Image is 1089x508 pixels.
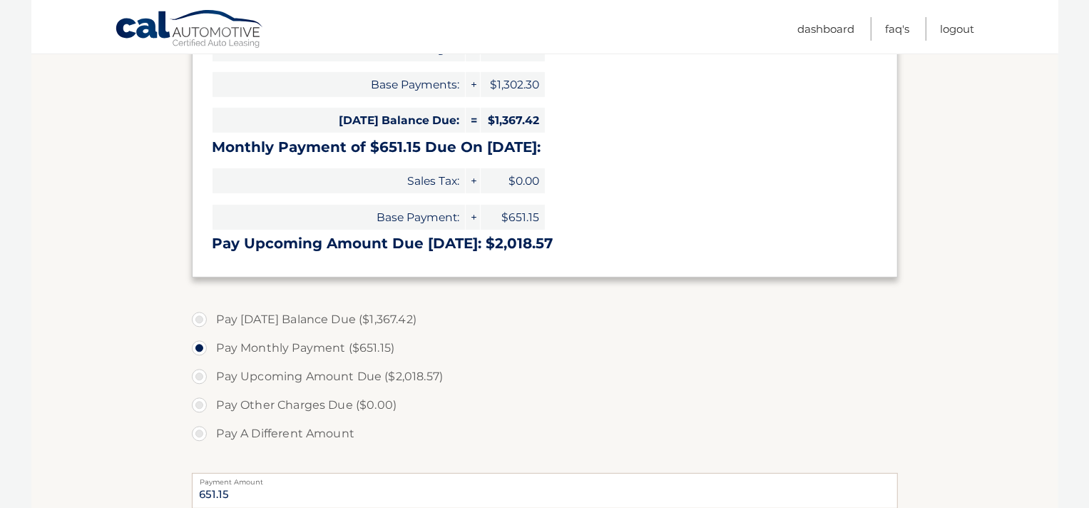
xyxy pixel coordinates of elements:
[192,391,898,420] label: Pay Other Charges Due ($0.00)
[941,17,975,41] a: Logout
[192,473,898,484] label: Payment Amount
[213,108,465,133] span: [DATE] Balance Due:
[798,17,855,41] a: Dashboard
[466,72,480,97] span: +
[192,362,898,391] label: Pay Upcoming Amount Due ($2,018.57)
[481,108,545,133] span: $1,367.42
[115,9,265,51] a: Cal Automotive
[466,108,480,133] span: =
[192,334,898,362] label: Pay Monthly Payment ($651.15)
[192,305,898,334] label: Pay [DATE] Balance Due ($1,367.42)
[213,235,877,253] h3: Pay Upcoming Amount Due [DATE]: $2,018.57
[213,168,465,193] span: Sales Tax:
[213,205,465,230] span: Base Payment:
[466,205,480,230] span: +
[213,72,465,97] span: Base Payments:
[213,138,877,156] h3: Monthly Payment of $651.15 Due On [DATE]:
[192,420,898,448] label: Pay A Different Amount
[481,205,545,230] span: $651.15
[481,168,545,193] span: $0.00
[886,17,910,41] a: FAQ's
[466,168,480,193] span: +
[481,72,545,97] span: $1,302.30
